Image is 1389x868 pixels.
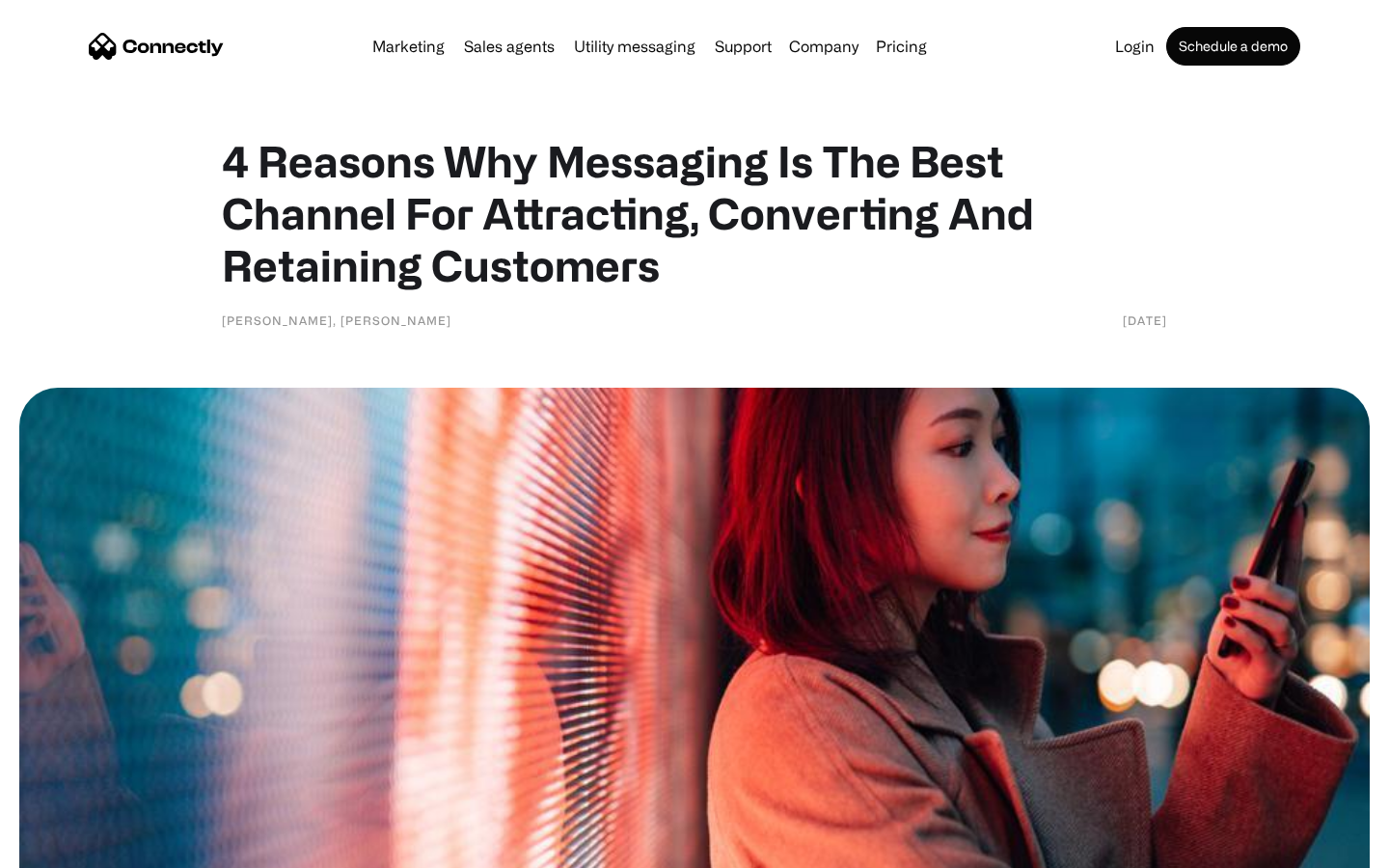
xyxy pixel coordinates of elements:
a: Schedule a demo [1166,27,1300,66]
div: [DATE] [1123,311,1167,330]
a: Marketing [365,39,452,54]
a: Login [1107,39,1162,54]
div: [PERSON_NAME], [PERSON_NAME] [222,311,451,330]
a: Support [707,39,779,54]
a: Utility messaging [566,39,703,54]
ul: Language list [39,834,116,861]
a: Pricing [868,39,935,54]
aside: Language selected: English [19,834,116,861]
div: Company [789,33,858,60]
h1: 4 Reasons Why Messaging Is The Best Channel For Attracting, Converting And Retaining Customers [222,135,1167,291]
a: Sales agents [456,39,562,54]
